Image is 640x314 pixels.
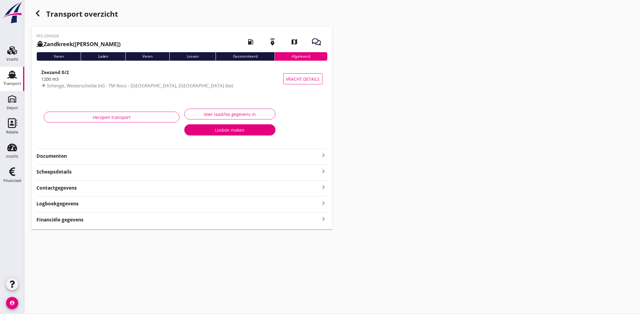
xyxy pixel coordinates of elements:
div: Laden [81,52,125,61]
strong: Logboekgegevens [36,200,79,207]
div: Losbon maken [189,127,271,133]
h2: ([PERSON_NAME]) [36,40,121,48]
button: Vracht details [283,73,323,84]
a: Zeezand 0/21200 m3Schenge, Westerschelde (nl) - TM Roco - [GEOGRAPHIC_DATA], [GEOGRAPHIC_DATA] (b... [36,66,327,92]
div: Gecontroleerd [216,52,275,61]
i: keyboard_arrow_right [320,152,327,159]
div: Afgeleverd [275,52,327,61]
div: Relatie [6,130,18,134]
i: local_gas_station [242,33,259,50]
i: keyboard_arrow_right [320,215,327,223]
button: Losbon maken [184,124,276,135]
i: keyboard_arrow_right [320,167,327,175]
div: Transport overzicht [32,7,332,22]
img: logo-small.a267ee39.svg [1,2,23,24]
div: Depot [7,106,18,110]
div: Varen [125,52,170,61]
strong: Financiële gegevens [36,216,84,223]
strong: Scheepsdetails [36,168,72,175]
div: Inzicht [6,154,18,158]
div: Transport [3,82,21,86]
div: Lossen [169,52,216,61]
button: Heropen transport [44,112,180,123]
strong: Zandkreek [44,40,73,48]
div: Varen [36,52,81,61]
strong: Contactgegevens [36,184,77,191]
span: Schenge, Westerschelde (nl) - TM Roco - [GEOGRAPHIC_DATA], [GEOGRAPHIC_DATA] (be) [47,83,233,89]
i: map [286,33,303,50]
i: keyboard_arrow_right [320,183,327,191]
strong: Zeezand 0/2 [41,69,69,75]
div: Vracht [6,57,18,61]
div: 1200 m3 [41,76,283,82]
p: FAS-2500026 [36,33,121,39]
i: account_circle [6,297,18,309]
i: emergency_share [264,33,281,50]
div: Financieel [3,179,21,183]
strong: Documenten [36,153,320,160]
button: Voer laad/los gegevens in [184,109,276,120]
i: keyboard_arrow_right [320,199,327,207]
div: Voer laad/los gegevens in [190,111,270,117]
div: Heropen transport [49,114,174,120]
span: Vracht details [286,76,320,82]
